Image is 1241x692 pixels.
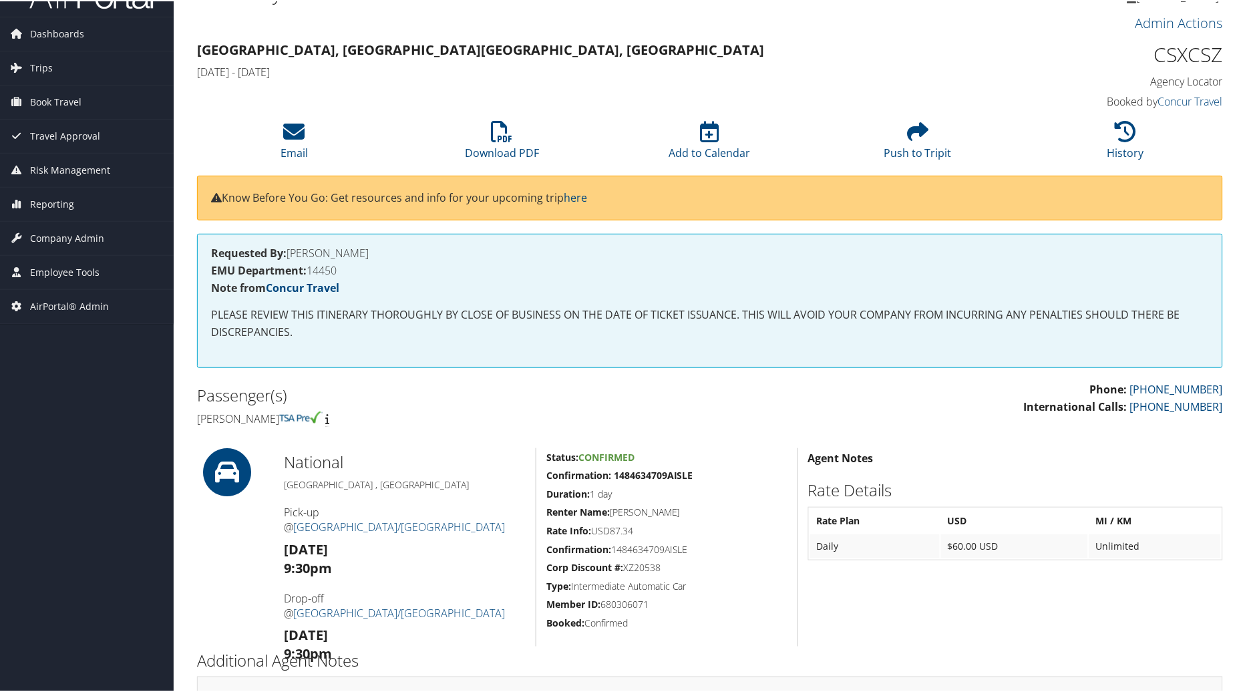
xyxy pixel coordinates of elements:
strong: Phone: [1090,381,1127,395]
a: [PHONE_NUMBER] [1130,381,1223,395]
a: here [564,189,587,204]
a: Push to Tripit [884,127,952,159]
strong: Status: [546,450,578,462]
a: Email [281,127,308,159]
a: Admin Actions [1135,13,1223,31]
strong: 9:30pm [284,643,332,661]
a: Concur Travel [1158,93,1223,108]
h5: [GEOGRAPHIC_DATA] , [GEOGRAPHIC_DATA] [284,477,526,490]
h5: 1 day [546,486,787,500]
strong: Confirmation: 1484634709AISLE [546,468,693,480]
strong: 9:30pm [284,558,332,576]
a: [GEOGRAPHIC_DATA]/[GEOGRAPHIC_DATA] [293,518,505,533]
span: Reporting [30,186,74,220]
h5: 680306071 [546,596,787,610]
h4: Pick-up @ [284,504,526,534]
h2: Rate Details [808,478,1224,500]
h4: 14450 [211,264,1209,275]
img: tsa-precheck.png [279,410,323,422]
strong: Confirmation: [546,542,611,554]
h4: [PERSON_NAME] [197,410,700,425]
span: AirPortal® Admin [30,289,109,322]
strong: Rate Info: [546,523,591,536]
strong: Requested By: [211,244,287,259]
a: Download PDF [465,127,539,159]
h5: 1484634709AISLE [546,542,787,555]
th: MI / KM [1089,508,1221,532]
strong: [DATE] [284,539,328,557]
span: Confirmed [578,450,635,462]
h5: USD87.34 [546,523,787,536]
a: [GEOGRAPHIC_DATA]/[GEOGRAPHIC_DATA] [293,604,505,619]
strong: Agent Notes [808,450,874,464]
strong: [DATE] [284,625,328,643]
h4: Agency Locator [982,73,1224,88]
h2: National [284,450,526,472]
strong: [GEOGRAPHIC_DATA], [GEOGRAPHIC_DATA] [GEOGRAPHIC_DATA], [GEOGRAPHIC_DATA] [197,39,765,57]
h4: Drop-off @ [284,590,526,620]
h4: [PERSON_NAME] [211,246,1209,257]
strong: Note from [211,279,339,294]
p: PLEASE REVIEW THIS ITINERARY THOROUGHLY BY CLOSE OF BUSINESS ON THE DATE OF TICKET ISSUANCE. THIS... [211,305,1209,339]
th: USD [941,508,1088,532]
strong: Renter Name: [546,504,610,517]
strong: EMU Department: [211,262,307,277]
h5: Intermediate Automatic Car [546,578,787,592]
strong: Corp Discount #: [546,560,623,572]
span: Travel Approval [30,118,100,152]
h2: Passenger(s) [197,383,700,405]
h2: Additional Agent Notes [197,648,1223,671]
td: Daily [810,533,940,557]
h5: Confirmed [546,615,787,629]
h5: [PERSON_NAME] [546,504,787,518]
h4: Booked by [982,93,1224,108]
span: Risk Management [30,152,110,186]
span: Trips [30,50,53,83]
td: $60.00 USD [941,533,1088,557]
p: Know Before You Go: Get resources and info for your upcoming trip [211,188,1209,206]
strong: Member ID: [546,596,600,609]
h1: CSXCSZ [982,39,1224,67]
a: Add to Calendar [669,127,751,159]
td: Unlimited [1089,533,1221,557]
a: Concur Travel [266,279,339,294]
span: Employee Tools [30,254,100,288]
th: Rate Plan [810,508,940,532]
strong: Type: [546,578,571,591]
span: Dashboards [30,16,84,49]
span: Book Travel [30,84,81,118]
strong: International Calls: [1024,398,1127,413]
strong: Booked: [546,615,584,628]
span: Company Admin [30,220,104,254]
h4: [DATE] - [DATE] [197,63,962,78]
strong: Duration: [546,486,590,499]
a: History [1107,127,1144,159]
a: [PHONE_NUMBER] [1130,398,1223,413]
h5: XZ20538 [546,560,787,573]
